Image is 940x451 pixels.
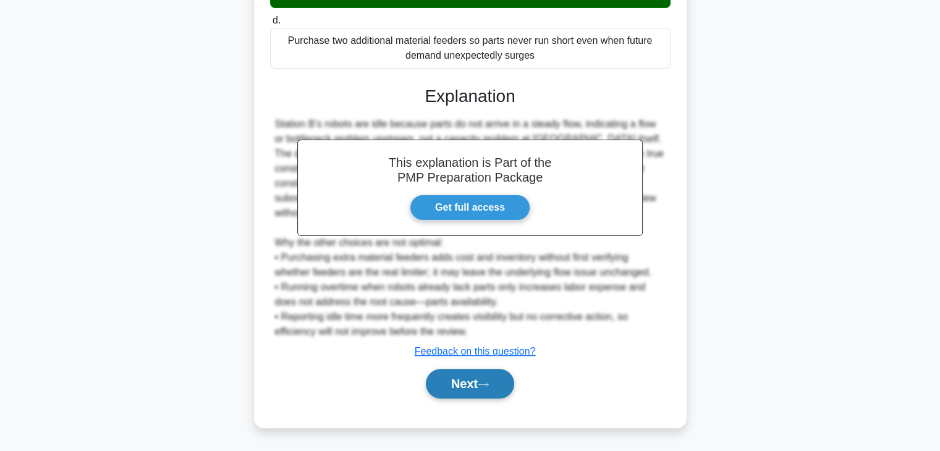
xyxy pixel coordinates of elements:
a: Feedback on this question? [415,346,536,356]
div: Purchase two additional material feeders so parts never run short even when future demand unexpec... [270,28,671,69]
h3: Explanation [277,86,663,107]
span: d. [273,15,281,25]
div: Station B’s robots are idle because parts do not arrive in a steady flow, indicating a flow or bo... [275,117,666,339]
button: Next [426,369,514,398]
a: Get full access [410,195,530,221]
